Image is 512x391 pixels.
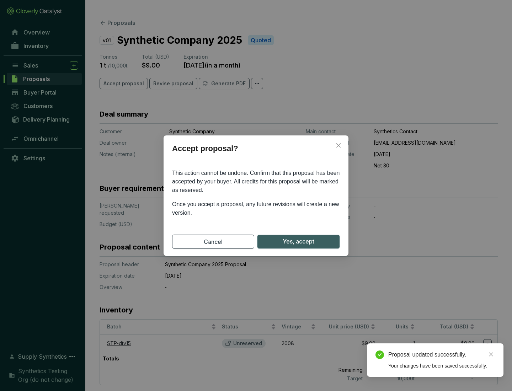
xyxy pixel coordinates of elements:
[164,143,348,160] h2: Accept proposal?
[388,350,495,359] div: Proposal updated successfully.
[489,352,494,357] span: close
[283,237,314,246] span: Yes, accept
[487,350,495,358] a: Close
[204,237,223,246] span: Cancel
[388,362,495,370] div: Your changes have been saved successfully.
[333,143,344,148] span: Close
[172,235,254,249] button: Cancel
[336,143,341,148] span: close
[172,200,340,217] p: Once you accept a proposal, any future revisions will create a new version.
[375,350,384,359] span: check-circle
[257,235,340,249] button: Yes, accept
[172,169,340,194] p: This action cannot be undone. Confirm that this proposal has been accepted by your buyer. All cre...
[333,140,344,151] button: Close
